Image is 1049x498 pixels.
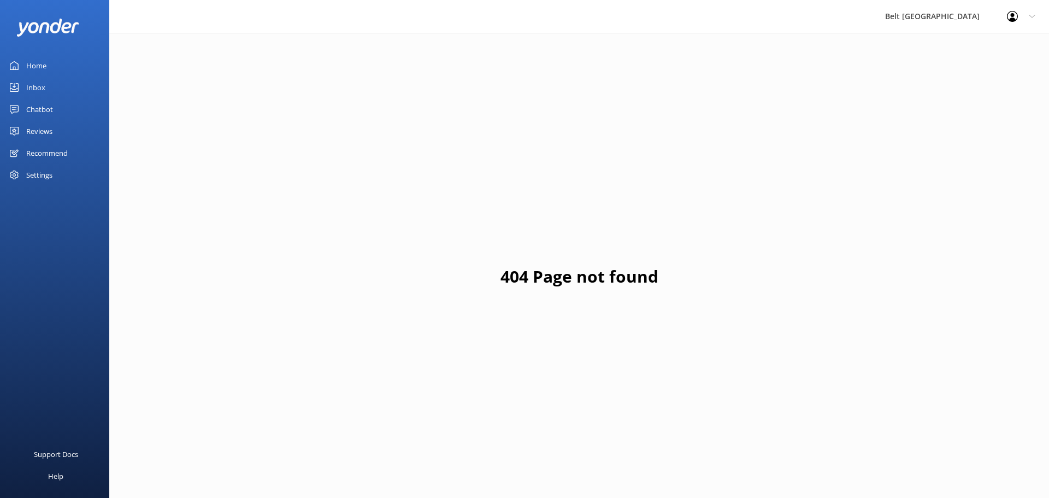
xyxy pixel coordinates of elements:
[16,19,79,37] img: yonder-white-logo.png
[26,142,68,164] div: Recommend
[48,465,63,487] div: Help
[500,263,658,290] h1: 404 Page not found
[26,98,53,120] div: Chatbot
[34,443,78,465] div: Support Docs
[26,77,45,98] div: Inbox
[26,55,46,77] div: Home
[26,164,52,186] div: Settings
[26,120,52,142] div: Reviews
